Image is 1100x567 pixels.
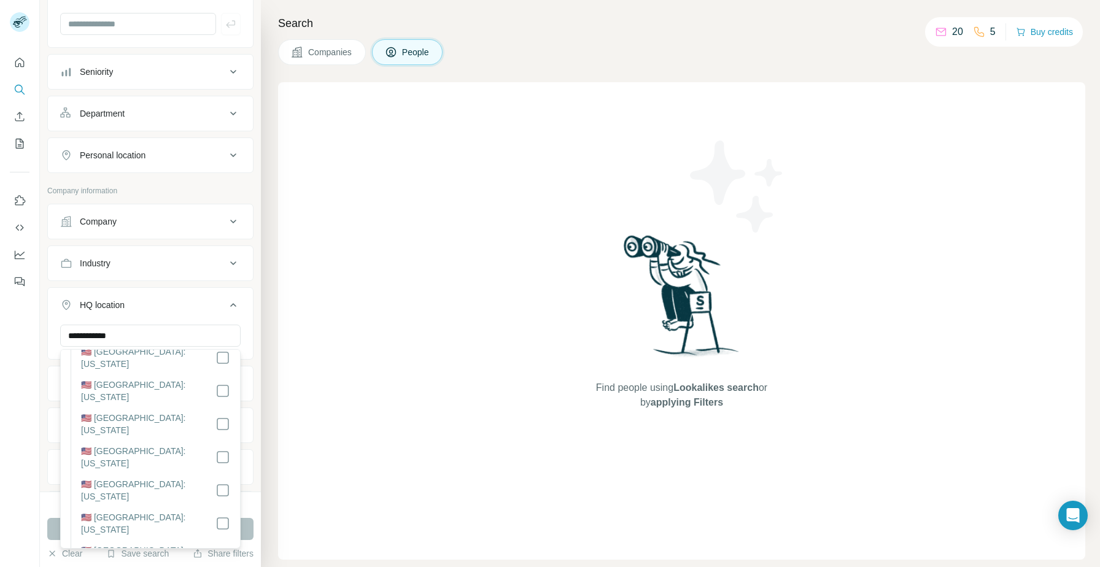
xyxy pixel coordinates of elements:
div: Open Intercom Messenger [1058,501,1088,530]
button: My lists [10,133,29,155]
p: 5 [990,25,996,39]
span: applying Filters [651,397,723,407]
span: Find people using or by [583,380,780,410]
p: Company information [47,185,254,196]
div: Department [80,107,125,120]
span: People [402,46,430,58]
label: 🇺🇸 [GEOGRAPHIC_DATA]: [US_STATE] [81,379,215,403]
button: Clear [47,547,82,560]
button: Seniority [48,57,253,87]
button: HQ location [48,290,253,325]
button: Save search [106,547,169,560]
span: Companies [308,46,353,58]
div: Personal location [80,149,145,161]
div: Seniority [80,66,113,78]
p: 20 [952,25,963,39]
button: Personal location [48,141,253,170]
button: Employees (size) [48,411,253,440]
img: Surfe Illustration - Woman searching with binoculars [618,232,746,369]
button: Quick start [10,52,29,74]
button: Search [10,79,29,101]
img: Surfe Illustration - Stars [682,131,792,242]
div: Company [80,215,117,228]
div: Industry [80,257,110,269]
button: Share filters [193,547,254,560]
button: Use Surfe API [10,217,29,239]
label: 🇺🇸 [GEOGRAPHIC_DATA]: [US_STATE] [81,412,215,436]
h4: Search [278,15,1085,32]
button: Company [48,207,253,236]
button: Dashboard [10,244,29,266]
button: Buy credits [1016,23,1073,40]
label: 🇺🇸 [GEOGRAPHIC_DATA]: [US_STATE] [81,445,215,469]
button: Enrich CSV [10,106,29,128]
button: Industry [48,249,253,278]
label: 🇺🇸 [GEOGRAPHIC_DATA]: [US_STATE] [81,478,215,503]
button: Annual revenue ($) [48,369,253,398]
span: Lookalikes search [673,382,759,393]
button: Use Surfe on LinkedIn [10,190,29,212]
div: HQ location [80,299,125,311]
button: Feedback [10,271,29,293]
label: 🇺🇸 [GEOGRAPHIC_DATA]: [US_STATE] [81,345,215,370]
button: Department [48,99,253,128]
button: Technologies [48,452,253,482]
label: 🇺🇸 [GEOGRAPHIC_DATA]: [US_STATE] [81,511,215,536]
